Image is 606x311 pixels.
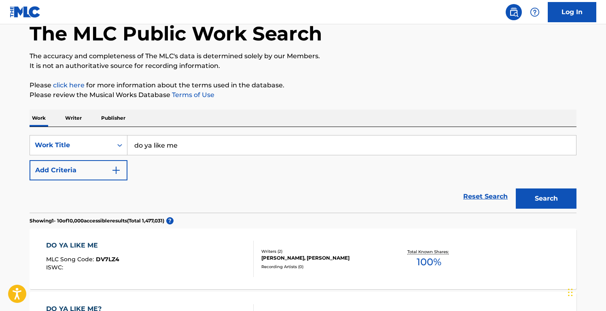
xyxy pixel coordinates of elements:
p: Work [30,110,48,127]
a: Reset Search [459,188,512,205]
form: Search Form [30,135,576,213]
div: DO YA LIKE ME [46,241,119,250]
a: click here [53,81,85,89]
p: Please review the Musical Works Database [30,90,576,100]
button: Search [516,188,576,209]
span: MLC Song Code : [46,256,96,263]
p: Total Known Shares: [407,249,451,255]
img: 9d2ae6d4665cec9f34b9.svg [111,165,121,175]
div: Writers ( 2 ) [261,248,384,254]
span: 100 % [417,255,441,269]
span: ISWC : [46,264,65,271]
iframe: Chat Widget [566,272,606,311]
a: DO YA LIKE MEMLC Song Code:DV7LZ4ISWC:Writers (2)[PERSON_NAME], [PERSON_NAME]Recording Artists (0... [30,228,576,289]
div: [PERSON_NAME], [PERSON_NAME] [261,254,384,262]
h1: The MLC Public Work Search [30,21,322,46]
p: Please for more information about the terms used in the database. [30,80,576,90]
a: Log In [548,2,596,22]
span: ? [166,217,174,224]
p: The accuracy and completeness of The MLC's data is determined solely by our Members. [30,51,576,61]
p: It is not an authoritative source for recording information. [30,61,576,71]
img: search [509,7,519,17]
div: Recording Artists ( 0 ) [261,264,384,270]
span: DV7LZ4 [96,256,119,263]
div: Help [527,4,543,20]
a: Terms of Use [170,91,214,99]
div: Drag [568,280,573,305]
img: MLC Logo [10,6,41,18]
button: Add Criteria [30,160,127,180]
p: Showing 1 - 10 of 10,000 accessible results (Total 1,477,031 ) [30,217,164,224]
p: Writer [63,110,84,127]
div: Work Title [35,140,108,150]
a: Public Search [506,4,522,20]
p: Publisher [99,110,128,127]
img: help [530,7,540,17]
